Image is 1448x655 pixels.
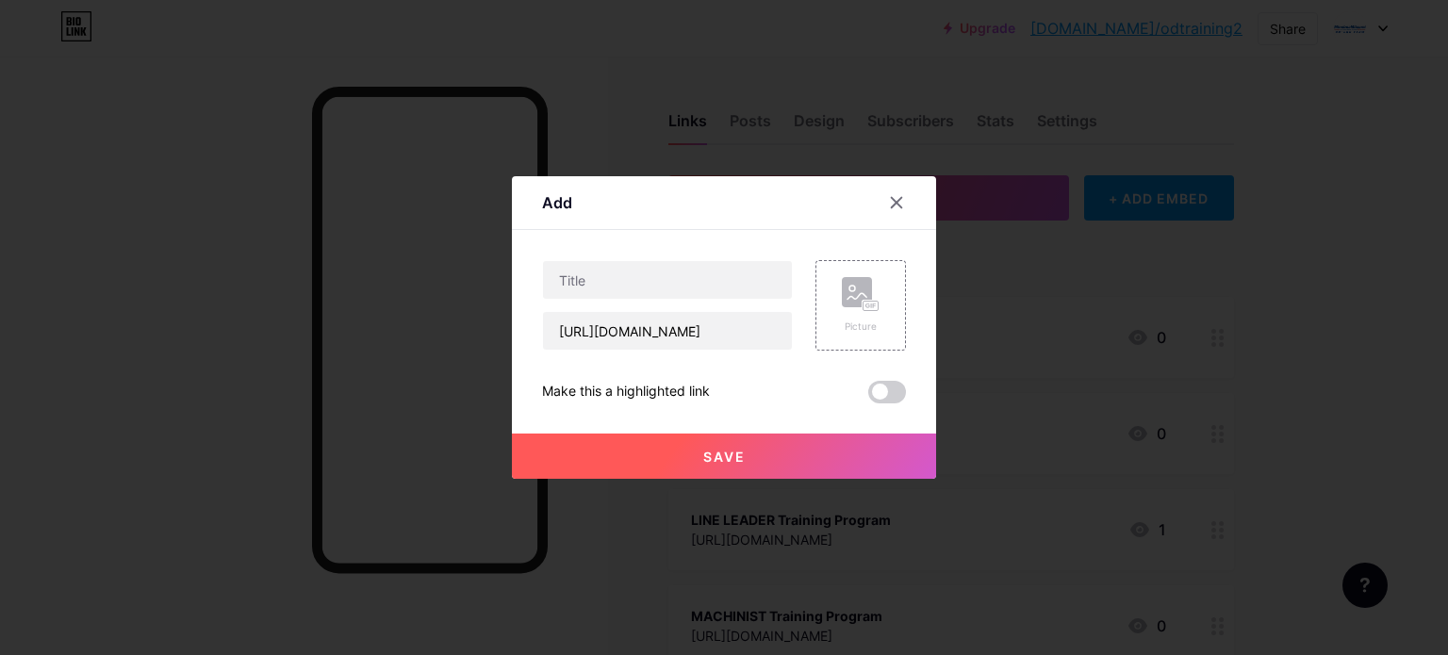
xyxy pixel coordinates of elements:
span: Save [703,449,746,465]
input: URL [543,312,792,350]
div: Make this a highlighted link [542,381,710,403]
div: Picture [842,319,880,334]
div: Add [542,191,572,214]
input: Title [543,261,792,299]
button: Save [512,434,936,479]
